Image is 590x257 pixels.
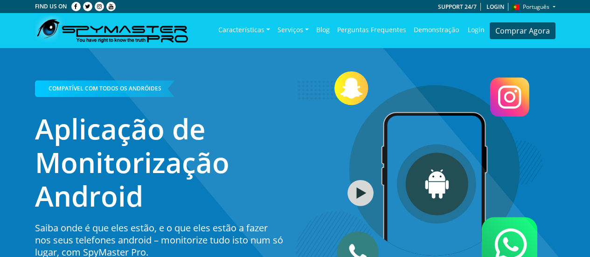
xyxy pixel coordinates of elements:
[434,3,481,11] a: Support 24/7
[312,16,333,43] a: Blog
[512,1,555,13] button: Português
[35,0,67,13] p: Find us on
[35,112,284,213] h1: Aplicação de Monitorização Android
[35,15,188,46] img: SpymasterPro
[483,3,508,11] a: Login
[333,16,410,43] a: Perguntas frequentes
[463,16,490,43] a: Login
[523,3,549,11] span: Português
[274,16,312,45] a: Serviços
[35,80,175,97] div: Compatível com todos os Andróides
[215,16,274,45] a: Características
[490,22,555,39] a: Comprar Agora
[410,16,463,43] a: Demonstração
